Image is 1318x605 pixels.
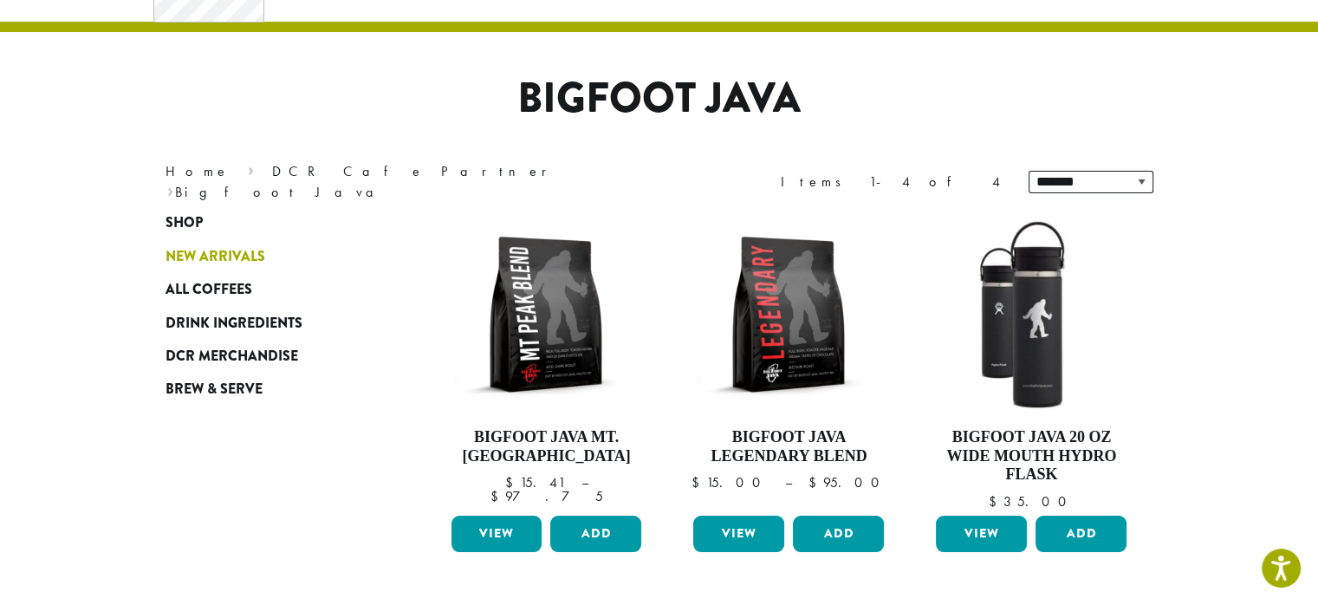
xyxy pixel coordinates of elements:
button: Add [550,516,641,552]
span: All Coffees [166,279,252,301]
span: Drink Ingredients [166,313,302,335]
h4: Bigfoot Java 20 oz Wide Mouth Hydro Flask [932,428,1131,485]
div: Items 1-4 of 4 [781,172,1003,192]
img: BFJ_MtPeak_12oz-300x300.png [446,215,646,414]
span: › [248,155,254,182]
a: Bigfoot Java 20 oz Wide Mouth Hydro Flask $35.00 [932,215,1131,509]
bdi: 97.75 [490,487,602,505]
a: View [936,516,1027,552]
h4: Bigfoot Java Legendary Blend [689,428,888,465]
nav: Breadcrumb [166,161,633,203]
img: BFJ_Legendary_12oz-300x300.png [689,215,888,414]
span: – [784,473,791,491]
a: All Coffees [166,273,373,306]
a: New Arrivals [166,240,373,273]
span: Shop [166,212,203,234]
span: $ [504,473,519,491]
a: Drink Ingredients [166,306,373,339]
h4: Bigfoot Java Mt. [GEOGRAPHIC_DATA] [447,428,646,465]
img: LO2867-BFJ-Hydro-Flask-20oz-WM-wFlex-Sip-Lid-Black-300x300.jpg [932,215,1131,414]
a: Shop [166,206,373,239]
span: $ [490,487,504,505]
a: Bigfoot Java Mt. [GEOGRAPHIC_DATA] [447,215,646,509]
a: DCR Cafe Partner [272,162,559,180]
span: $ [691,473,705,491]
bdi: 15.00 [691,473,768,491]
span: › [167,176,173,203]
span: New Arrivals [166,246,265,268]
bdi: 35.00 [989,492,1075,511]
bdi: 95.00 [808,473,886,491]
a: View [693,516,784,552]
span: – [581,473,588,491]
span: Brew & Serve [166,379,263,400]
span: $ [808,473,822,491]
button: Add [1036,516,1126,552]
h1: Bigfoot Java [153,74,1166,124]
a: Home [166,162,230,180]
a: DCR Merchandise [166,340,373,373]
a: Brew & Serve [166,373,373,406]
bdi: 15.41 [504,473,564,491]
button: Add [793,516,884,552]
span: DCR Merchandise [166,346,298,368]
a: Bigfoot Java Legendary Blend [689,215,888,509]
a: View [451,516,542,552]
span: $ [989,492,1003,511]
